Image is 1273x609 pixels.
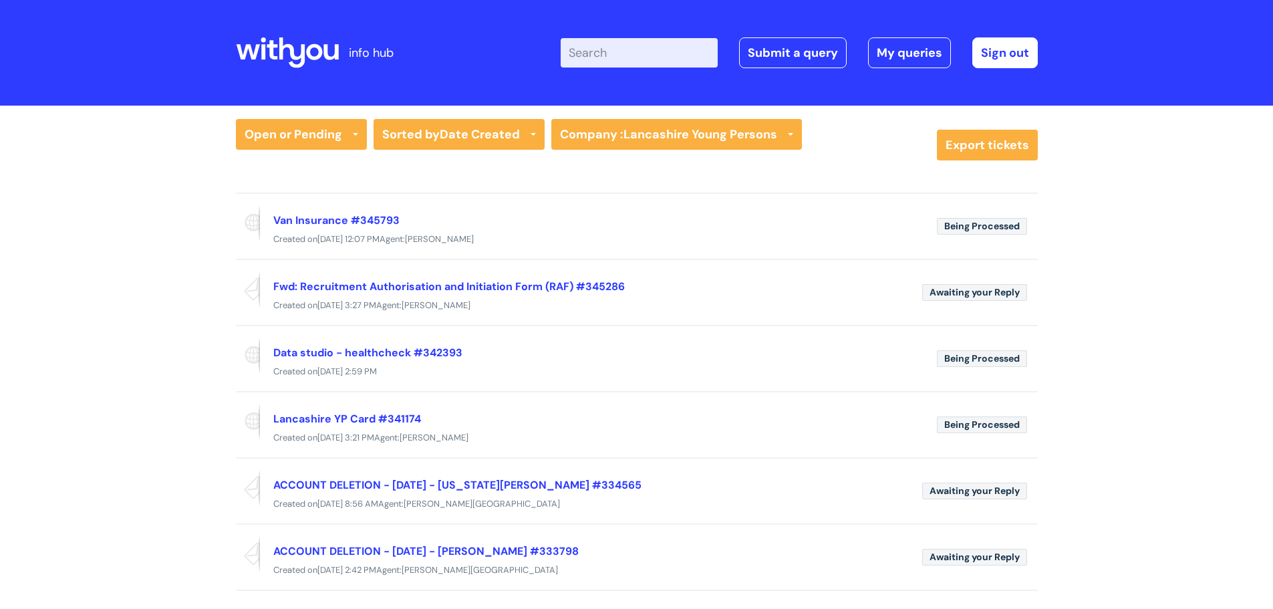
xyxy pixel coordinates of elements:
span: Awaiting your Reply [922,483,1027,499]
a: Van Insurance #345793 [273,213,400,227]
p: info hub [349,42,394,64]
span: [DATE] 2:42 PM [317,564,376,576]
span: Reported via email [236,535,260,573]
a: My queries [868,37,951,68]
strong: Lancashire Young Persons [623,126,777,142]
div: Created on Agent: [236,297,1038,314]
span: [PERSON_NAME][GEOGRAPHIC_DATA] [402,564,558,576]
a: Company :Lancashire Young Persons [551,119,802,150]
span: Being Processed [937,350,1027,367]
a: ACCOUNT DELETION - [DATE] - [PERSON_NAME] #333798 [273,544,579,558]
a: Export tickets [937,130,1038,160]
span: [PERSON_NAME] [405,233,474,245]
a: Sign out [972,37,1038,68]
div: | - [561,37,1038,68]
span: [DATE] 3:21 PM [317,432,374,443]
div: Created on Agent: [236,562,1038,579]
span: Reported via portal [236,205,260,242]
span: Being Processed [937,218,1027,235]
span: Reported via portal [236,403,260,441]
span: Awaiting your Reply [922,549,1027,566]
span: Being Processed [937,416,1027,433]
span: [DATE] 3:27 PM [317,299,376,311]
span: Reported via portal [236,337,260,374]
span: [DATE] 12:07 PM [317,233,380,245]
div: Created on Agent: [236,496,1038,513]
div: Created on Agent: [236,430,1038,447]
a: Lancashire YP Card #341174 [273,412,421,426]
span: Reported via email [236,469,260,507]
span: Awaiting your Reply [922,284,1027,301]
span: [DATE] 8:56 AM [317,498,378,509]
span: [PERSON_NAME] [400,432,468,443]
a: ACCOUNT DELETION - [DATE] - [US_STATE][PERSON_NAME] #334565 [273,478,642,492]
a: Submit a query [739,37,847,68]
div: Created on [236,364,1038,380]
span: [PERSON_NAME] [402,299,470,311]
a: Open or Pending [236,119,367,150]
span: [DATE] 2:59 PM [317,366,377,377]
a: Sorted byDate Created [374,119,545,150]
span: [PERSON_NAME][GEOGRAPHIC_DATA] [404,498,560,509]
input: Search [561,38,718,68]
b: Date Created [440,126,520,142]
span: Reported via email [236,271,260,308]
div: Created on Agent: [236,231,1038,248]
a: Fwd: Recruitment Authorisation and Initiation Form (RAF) #345286 [273,279,625,293]
a: Data studio - healthcheck #342393 [273,346,462,360]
